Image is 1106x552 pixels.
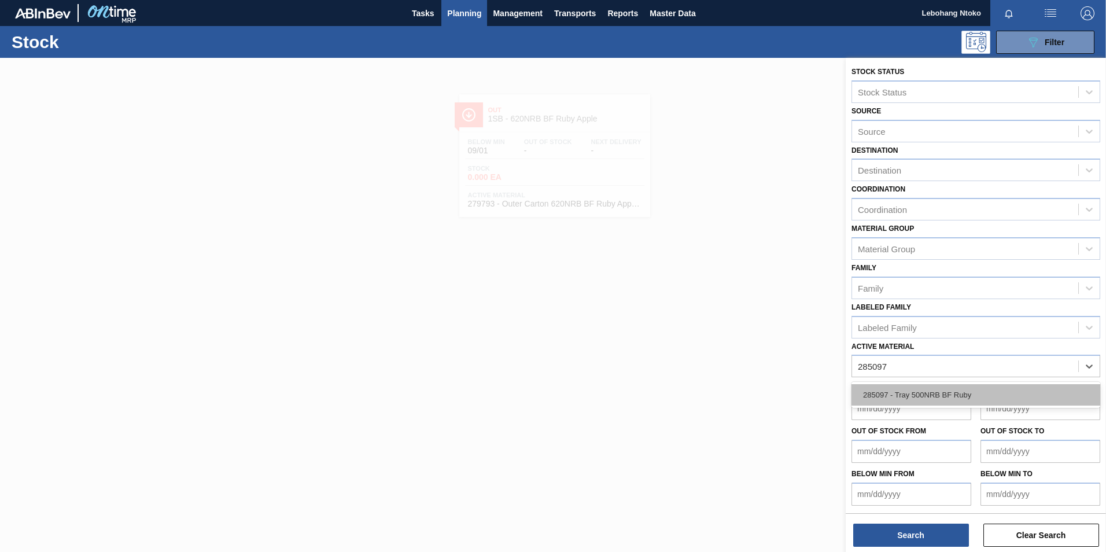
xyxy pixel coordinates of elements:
[858,322,917,332] div: Labeled Family
[1081,6,1094,20] img: Logout
[851,264,876,272] label: Family
[851,146,898,154] label: Destination
[851,68,904,76] label: Stock Status
[554,6,596,20] span: Transports
[851,397,971,420] input: mm/dd/yyyy
[15,8,71,19] img: TNhmsLtSVTkK8tSr43FrP2fwEKptu5GPRR3wAAAABJRU5ErkJggg==
[858,165,901,175] div: Destination
[1044,6,1057,20] img: userActions
[851,470,915,478] label: Below Min from
[980,427,1044,435] label: Out of Stock to
[980,483,1100,506] input: mm/dd/yyyy
[851,440,971,463] input: mm/dd/yyyy
[851,343,914,351] label: Active Material
[980,440,1100,463] input: mm/dd/yyyy
[851,107,881,115] label: Source
[851,384,1100,406] div: 285097 - Tray 500NRB BF Ruby
[980,397,1100,420] input: mm/dd/yyyy
[961,31,990,54] div: Programming: no user selected
[858,126,886,136] div: Source
[1045,38,1064,47] span: Filter
[990,5,1027,21] button: Notifications
[607,6,638,20] span: Reports
[447,6,481,20] span: Planning
[858,87,906,97] div: Stock Status
[851,185,905,193] label: Coordination
[493,6,543,20] span: Management
[851,483,971,506] input: mm/dd/yyyy
[980,470,1033,478] label: Below Min to
[996,31,1094,54] button: Filter
[851,225,914,233] label: Material Group
[858,244,915,253] div: Material Group
[12,35,185,49] h1: Stock
[858,283,883,293] div: Family
[858,205,907,215] div: Coordination
[851,303,911,311] label: Labeled Family
[650,6,695,20] span: Master Data
[410,6,436,20] span: Tasks
[851,427,926,435] label: Out of Stock from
